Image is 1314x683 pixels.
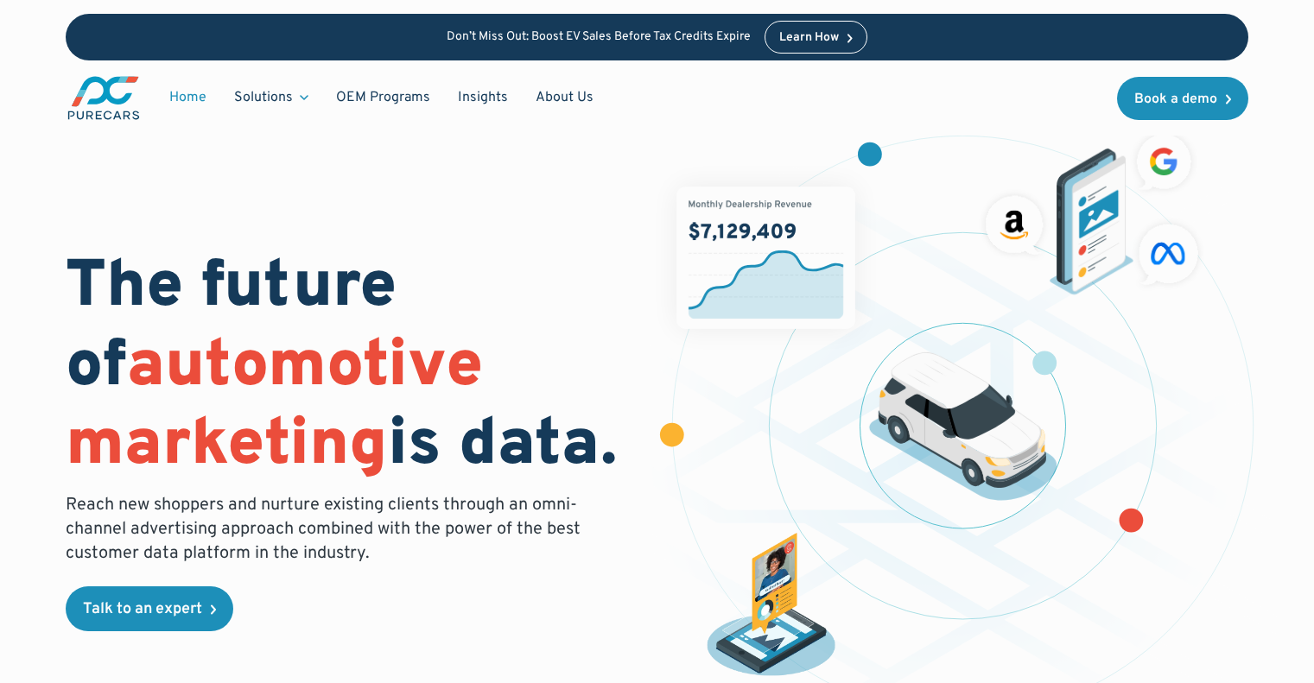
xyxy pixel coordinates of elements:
[156,81,220,114] a: Home
[869,352,1057,501] img: illustration of a vehicle
[698,534,846,681] img: persona of a buyer
[779,32,839,44] div: Learn How
[765,21,867,54] a: Learn How
[83,602,202,617] div: Talk to an expert
[66,250,636,486] h1: The future of is data.
[522,81,607,114] a: About Us
[66,326,483,488] span: automotive marketing
[66,74,142,122] img: purecars logo
[322,81,444,114] a: OEM Programs
[447,30,751,45] p: Don’t Miss Out: Boost EV Sales Before Tax Credits Expire
[677,187,856,329] img: chart showing monthly dealership revenue of $7m
[66,493,591,566] p: Reach new shoppers and nurture existing clients through an omni-channel advertising approach comb...
[66,586,233,631] a: Talk to an expert
[220,81,322,114] div: Solutions
[978,126,1208,294] img: ads on social media and advertising partners
[1117,77,1248,120] a: Book a demo
[444,81,522,114] a: Insights
[234,88,293,107] div: Solutions
[66,74,142,122] a: main
[1134,92,1217,106] div: Book a demo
